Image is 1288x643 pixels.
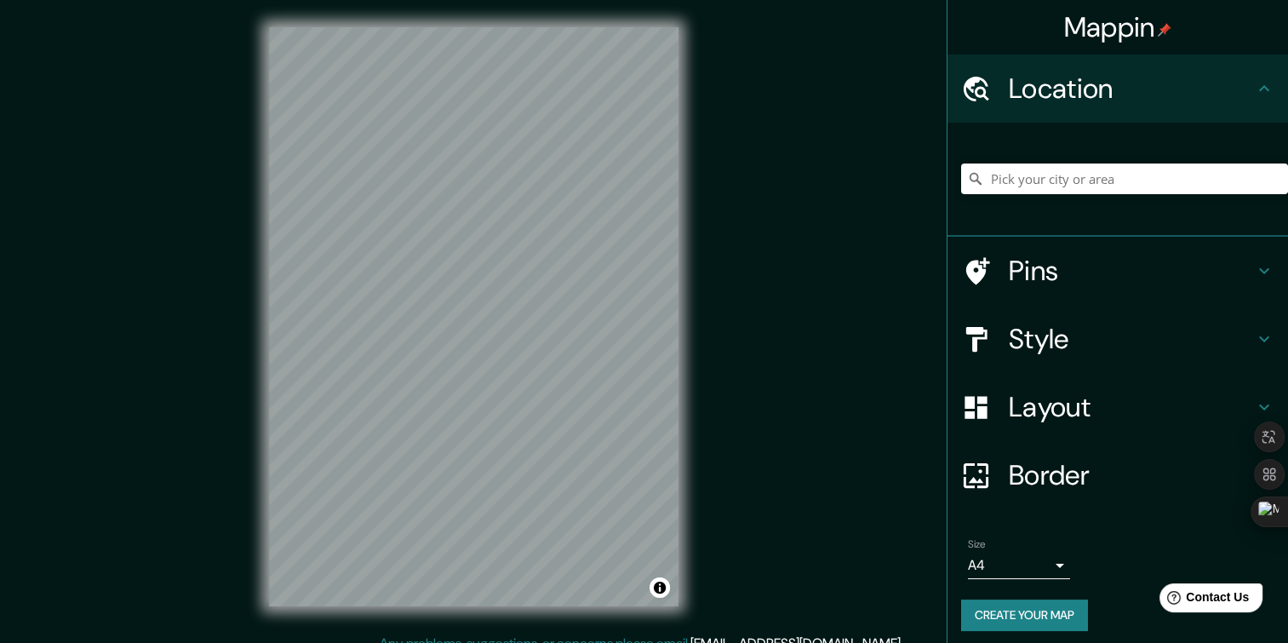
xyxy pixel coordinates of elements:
h4: Layout [1009,390,1254,424]
img: pin-icon.png [1158,23,1171,37]
div: Pins [947,237,1288,305]
h4: Mappin [1064,10,1172,44]
div: Style [947,305,1288,373]
label: Size [968,537,986,552]
input: Pick your city or area [961,164,1288,194]
div: Location [947,55,1288,123]
canvas: Map [269,27,678,606]
div: Layout [947,373,1288,441]
iframe: Help widget launcher [1136,577,1269,624]
h4: Pins [1009,254,1254,288]
button: Create your map [961,600,1088,631]
h4: Location [1009,72,1254,106]
button: Toggle attribution [650,577,670,598]
div: Border [947,441,1288,509]
h4: Border [1009,458,1254,492]
h4: Style [1009,322,1254,356]
div: A4 [968,552,1070,579]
